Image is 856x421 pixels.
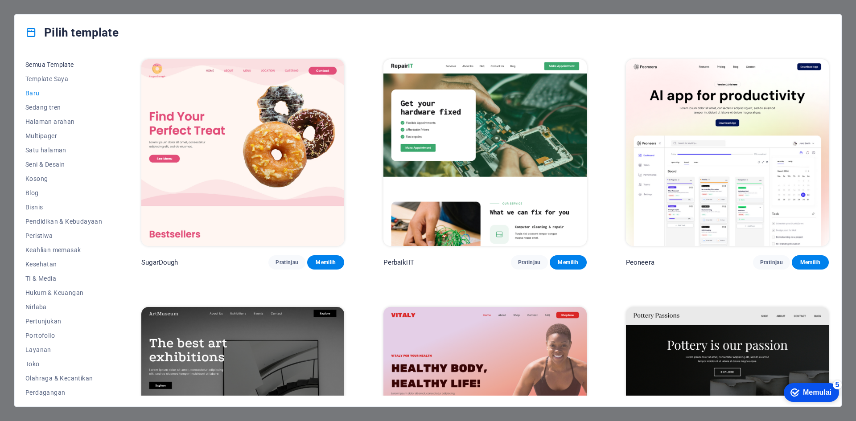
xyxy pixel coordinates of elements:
[25,129,102,143] button: Multipager
[511,255,548,270] button: Pratinjau
[25,229,102,243] button: Peristiwa
[25,289,83,296] font: Hukum & Keuangan
[25,147,66,154] font: Satu halaman
[25,118,75,125] font: Halaman arahan
[25,314,102,328] button: Pertunjukan
[25,86,102,100] button: Baru
[316,259,336,266] font: Memilih
[25,357,102,371] button: Toko
[25,132,57,139] font: Multipager
[25,318,61,325] font: Pertunjukan
[25,328,102,343] button: Portofolio
[626,59,829,246] img: Peoneera
[518,259,541,266] font: Pratinjau
[44,26,119,39] font: Pilih template
[25,246,81,253] font: Keahlian memasak
[25,90,40,97] font: Baru
[25,286,102,300] button: Hukum & Keuangan
[25,100,102,114] button: Sedang tren
[383,59,586,246] img: PerbaikiIT
[276,259,298,266] font: Pratinjau
[25,271,102,286] button: TI & Media
[25,375,93,382] font: Olahraga & Kecantikan
[626,258,654,266] font: Peoneera
[25,343,102,357] button: Layanan
[25,157,102,172] button: Seni & Desain
[25,200,102,214] button: Bisnis
[25,143,102,157] button: Satu halaman
[25,257,102,271] button: Kesehatan
[25,61,74,68] font: Semua Template
[25,385,102,400] button: Perdagangan
[141,258,178,266] font: SugarDough
[25,275,56,282] font: TI & Media
[141,59,344,246] img: SugarDough
[25,72,102,86] button: Template Saya
[25,332,55,339] font: Portofolio
[760,259,783,266] font: Pratinjau
[25,104,61,111] font: Sedang tren
[25,389,65,396] font: Perdagangan
[25,172,102,186] button: Kosong
[25,243,102,257] button: Keahlian memasak
[550,255,587,270] button: Memilih
[25,161,65,168] font: Seni & Desain
[753,255,790,270] button: Pratinjau
[25,300,102,314] button: Nirlaba
[25,232,53,239] font: Peristiwa
[25,57,102,72] button: Semua Template
[25,371,102,385] button: Olahraga & Kecantikan
[792,255,829,270] button: Memilih
[25,114,102,129] button: Halaman arahan
[307,255,344,270] button: Memilih
[268,255,305,270] button: Pratinjau
[558,259,578,266] font: Memilih
[25,218,102,225] font: Pendidikan & Kebudayaan
[25,214,102,229] button: Pendidikan & Kebudayaan
[25,360,40,368] font: Toko
[25,175,48,182] font: Kosong
[25,261,57,268] font: Kesehatan
[57,2,61,10] font: 5
[383,258,414,266] font: PerbaikiIT
[25,204,43,211] font: Bisnis
[25,189,39,196] font: Blog
[24,10,53,17] font: Memulai
[25,186,102,200] button: Blog
[800,259,820,266] font: Memilih
[25,75,68,82] font: Template Saya
[25,303,47,311] font: Nirlaba
[25,346,51,353] font: Layanan
[5,4,60,23] div: Mulai 5 item tersisa, 0% selesai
